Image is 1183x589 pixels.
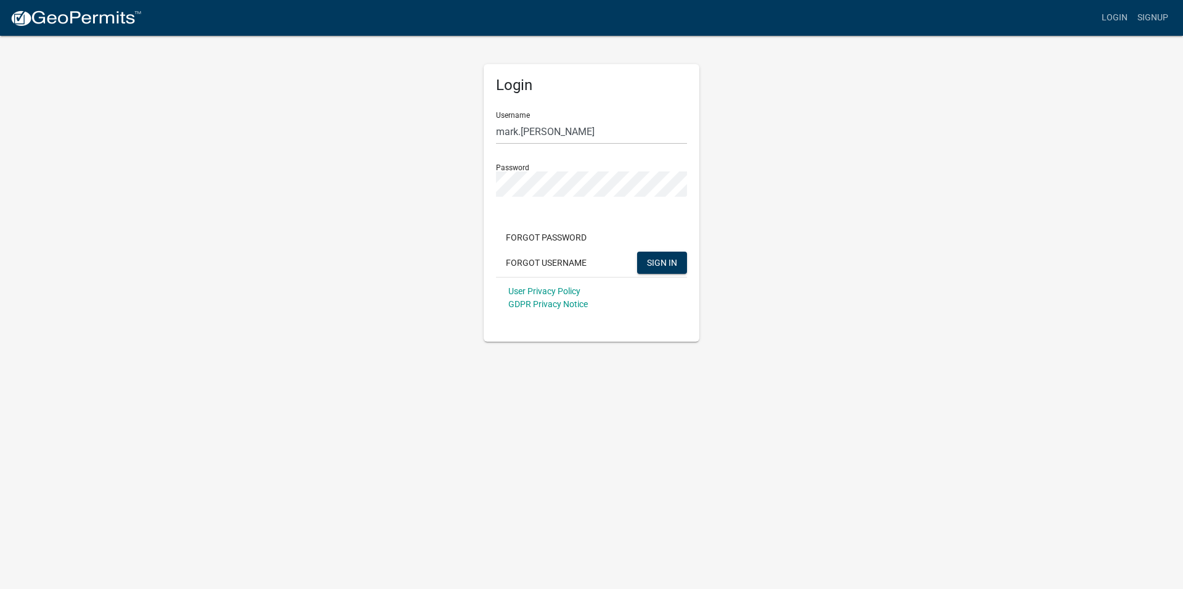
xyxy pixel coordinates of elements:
button: Forgot Password [496,226,596,249]
span: SIGN IN [647,257,677,267]
a: Signup [1132,6,1173,30]
button: SIGN IN [637,252,687,274]
a: User Privacy Policy [508,286,580,296]
a: GDPR Privacy Notice [508,299,588,309]
h5: Login [496,76,687,94]
button: Forgot Username [496,252,596,274]
a: Login [1097,6,1132,30]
